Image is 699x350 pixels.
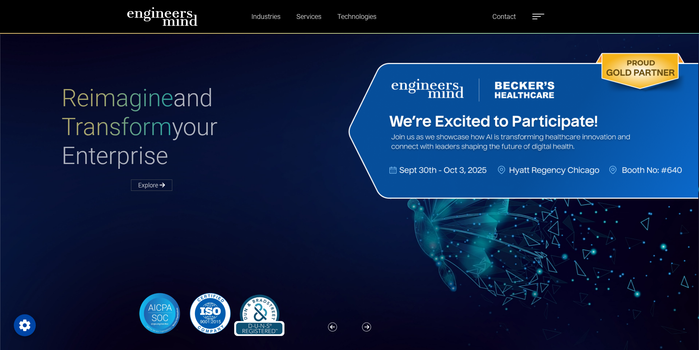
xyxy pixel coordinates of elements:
a: Industries [249,9,283,24]
a: Services [294,9,324,24]
h1: and your Enterprise [131,84,350,170]
span: Transform [131,113,241,141]
a: Contact [490,9,518,24]
img: Website Banner [345,50,699,201]
a: Explore [131,179,172,191]
img: logo [127,7,198,26]
span: Reimagine [131,84,243,112]
a: Technologies [335,9,379,24]
img: banner-logo [131,291,288,336]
